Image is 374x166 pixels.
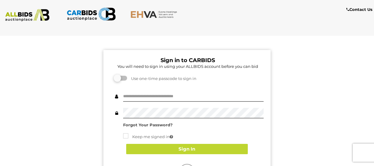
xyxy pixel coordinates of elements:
span: Use one-time passcode to sign in [128,76,196,81]
img: EHVA.com.au [130,11,180,18]
b: Contact Us [346,7,372,12]
button: Sign In [126,144,248,154]
label: Keep me signed in [123,133,173,140]
img: ALLBIDS.com.au [3,9,52,22]
a: Forgot Your Password? [123,122,173,127]
h5: You will need to sign in using your ALLBIDS account before you can bid [112,64,264,68]
img: CARBIDS.com.au [67,6,116,22]
b: Sign in to CARBIDS [161,57,215,64]
a: Contact Us [346,6,374,13]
